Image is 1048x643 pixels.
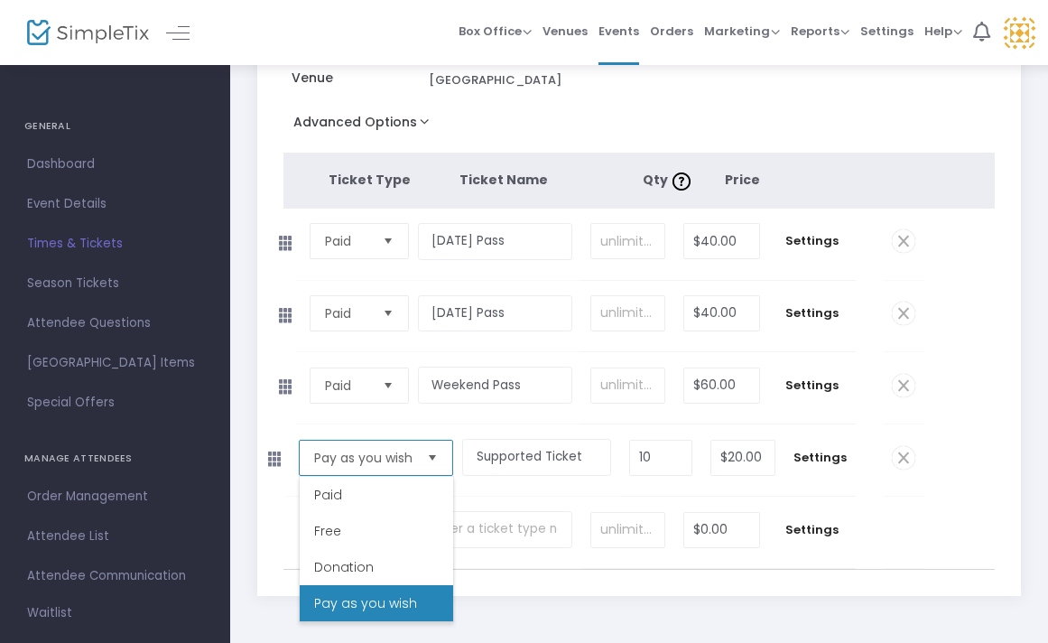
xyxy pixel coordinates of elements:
button: Select [376,224,401,258]
input: Enter a ticket type name. e.g. General Admission [418,223,572,260]
input: Price [684,296,759,331]
button: Select [376,296,401,331]
div: [GEOGRAPHIC_DATA] [429,71,561,89]
span: Pay as you wish [314,449,413,467]
span: Attendee List [27,525,203,548]
span: Times & Tickets [27,232,203,256]
span: Attendee Communication [27,564,203,588]
span: Help [924,23,962,40]
span: Free [314,522,341,540]
input: Enter a ticket type name. e.g. General Admission [418,295,572,332]
input: Enter a ticket type name. e.g. General Admission [462,439,611,476]
h4: MANAGE ATTENDEES [24,441,206,477]
span: Settings [778,304,846,322]
input: unlimited [591,296,665,331]
input: unlimited [591,513,665,547]
button: Select [376,368,401,403]
span: Season Tickets [27,272,203,295]
span: Donation [314,558,374,576]
h4: GENERAL [24,108,206,144]
span: Venues [543,8,588,54]
span: Attendee Questions [27,312,203,335]
span: Reports [791,23,849,40]
input: unlimited [591,368,665,403]
span: Settings [860,8,914,54]
span: Settings [793,449,847,467]
span: Special Offers [27,391,203,415]
input: Price [684,224,759,258]
span: Price [725,171,760,189]
span: Settings [778,232,846,250]
span: Box Office [459,23,532,40]
span: Paid [325,377,368,395]
span: Paid [325,232,368,250]
span: [GEOGRAPHIC_DATA] Items [27,351,203,375]
span: Settings [778,377,846,395]
span: Paid [314,486,342,504]
input: Price [711,441,774,475]
button: Select [420,441,445,475]
span: Waitlist [27,604,72,622]
span: Orders [650,8,693,54]
span: Marketing [704,23,780,40]
span: Event Details [27,192,203,216]
span: Settings [778,521,846,539]
img: question-mark [672,172,691,191]
span: Paid [325,304,368,322]
span: Order Management [27,485,203,508]
span: Venue [292,69,429,88]
input: Price [684,368,759,403]
span: Ticket Type [329,171,411,189]
input: unlimited [591,224,665,258]
span: Dashboard [27,153,203,176]
input: Price [684,513,759,547]
input: Enter a ticket type name. e.g. General Admission [418,511,572,548]
button: Advanced Options [283,109,447,142]
span: Ticket Name [459,171,548,189]
span: Qty [643,171,695,189]
span: Pay as you wish [314,594,417,612]
span: Events [598,8,639,54]
input: Enter a ticket type name. e.g. General Admission [418,367,572,404]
